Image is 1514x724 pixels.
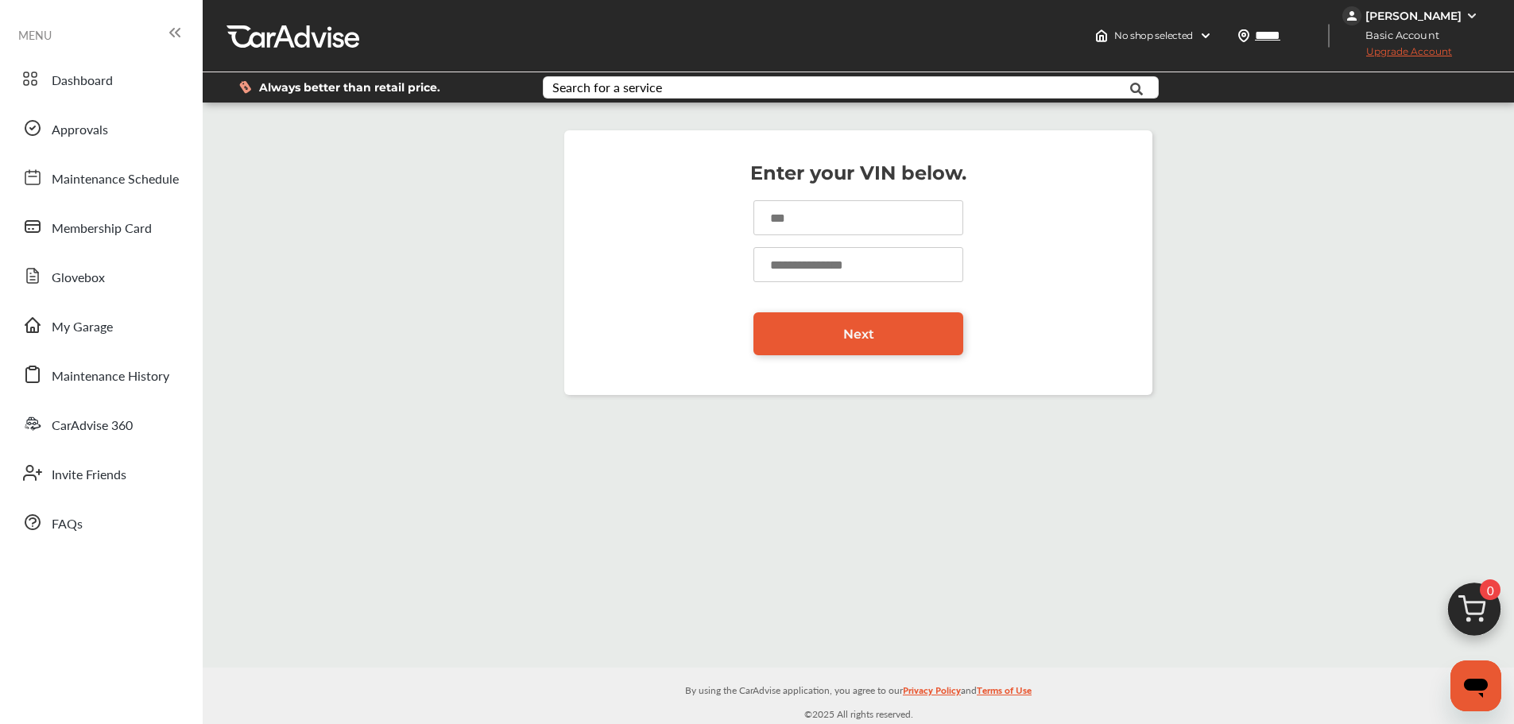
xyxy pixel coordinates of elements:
[1480,579,1500,600] span: 0
[580,165,1136,181] p: Enter your VIN below.
[52,120,108,141] span: Approvals
[52,465,126,486] span: Invite Friends
[1328,24,1330,48] img: header-divider.bc55588e.svg
[52,317,113,338] span: My Garage
[977,681,1032,706] a: Terms of Use
[1342,6,1361,25] img: jVpblrzwTbfkPYzPPzSLxeg0AAAAASUVORK5CYII=
[14,501,187,543] a: FAQs
[52,268,105,288] span: Glovebox
[259,82,440,93] span: Always better than retail price.
[18,29,52,41] span: MENU
[1466,10,1478,22] img: WGsFRI8htEPBVLJbROoPRyZpYNWhNONpIPPETTm6eUC0GeLEiAAAAAElFTkSuQmCC
[1344,27,1451,44] span: Basic Account
[1237,29,1250,42] img: location_vector.a44bc228.svg
[52,416,133,436] span: CarAdvise 360
[1114,29,1193,42] span: No shop selected
[1342,45,1452,65] span: Upgrade Account
[552,81,662,94] div: Search for a service
[239,80,251,94] img: dollor_label_vector.a70140d1.svg
[14,157,187,198] a: Maintenance Schedule
[14,255,187,296] a: Glovebox
[753,312,963,355] a: Next
[1450,660,1501,711] iframe: Button to launch messaging window
[1365,9,1462,23] div: [PERSON_NAME]
[14,403,187,444] a: CarAdvise 360
[52,219,152,239] span: Membership Card
[203,681,1514,698] p: By using the CarAdvise application, you agree to our and
[1436,575,1512,652] img: cart_icon.3d0951e8.svg
[1199,29,1212,42] img: header-down-arrow.9dd2ce7d.svg
[52,514,83,535] span: FAQs
[52,366,169,387] span: Maintenance History
[14,107,187,149] a: Approvals
[14,58,187,99] a: Dashboard
[52,169,179,190] span: Maintenance Schedule
[14,452,187,494] a: Invite Friends
[52,71,113,91] span: Dashboard
[14,354,187,395] a: Maintenance History
[14,304,187,346] a: My Garage
[14,206,187,247] a: Membership Card
[843,327,874,342] span: Next
[903,681,961,706] a: Privacy Policy
[1095,29,1108,42] img: header-home-logo.8d720a4f.svg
